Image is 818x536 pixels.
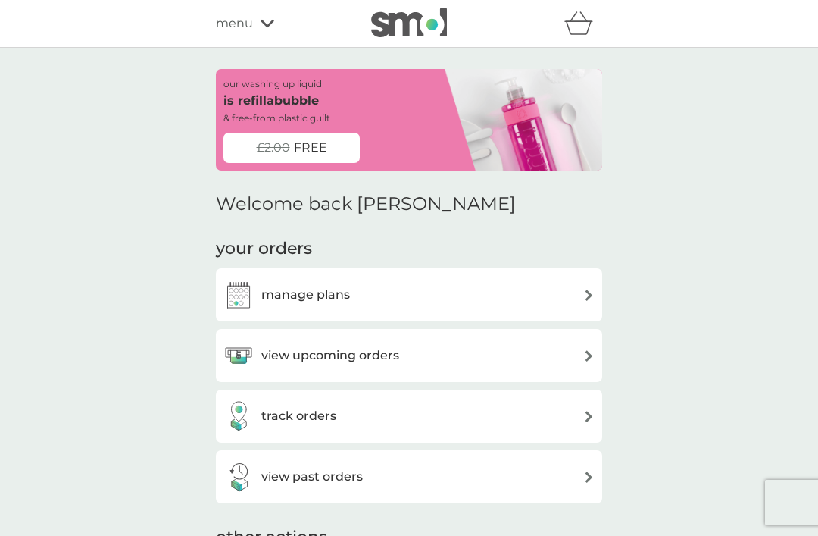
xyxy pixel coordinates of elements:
img: arrow right [583,350,595,362]
h3: your orders [216,237,312,261]
img: arrow right [583,290,595,301]
img: arrow right [583,472,595,483]
span: FREE [294,138,327,158]
h3: view upcoming orders [261,346,399,365]
h2: Welcome back [PERSON_NAME] [216,193,516,215]
span: menu [216,14,253,33]
h3: track orders [261,406,336,426]
p: our washing up liquid [223,77,322,91]
p: is refillabubble [223,91,319,111]
img: smol [371,8,447,37]
span: £2.00 [257,138,290,158]
p: & free-from plastic guilt [223,111,330,125]
div: basket [564,8,602,39]
h3: manage plans [261,285,350,305]
img: arrow right [583,411,595,422]
h3: view past orders [261,467,363,487]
